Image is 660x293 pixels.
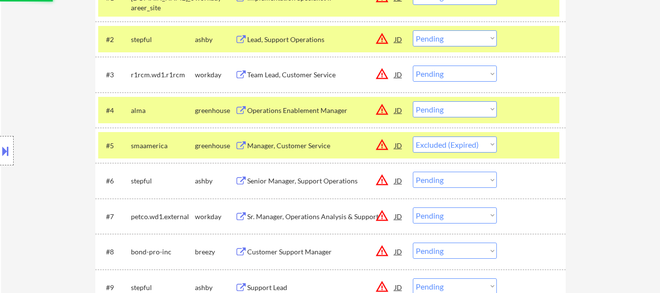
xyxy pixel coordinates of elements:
[375,138,389,152] button: warning_amber
[247,283,395,293] div: Support Lead
[394,101,404,119] div: JD
[131,247,195,257] div: bond-pro-inc
[394,66,404,83] div: JD
[375,32,389,45] button: warning_amber
[394,172,404,189] div: JD
[375,103,389,116] button: warning_amber
[375,244,389,258] button: warning_amber
[247,106,395,115] div: Operations Enablement Manager
[375,67,389,81] button: warning_amber
[195,176,235,186] div: ashby
[247,35,395,45] div: Lead, Support Operations
[247,141,395,151] div: Manager, Customer Service
[247,212,395,222] div: Sr. Manager, Operations Analysis & Support
[195,247,235,257] div: breezy
[375,173,389,187] button: warning_amber
[375,209,389,223] button: warning_amber
[195,106,235,115] div: greenhouse
[131,35,195,45] div: stepful
[131,283,195,293] div: stepful
[394,30,404,48] div: JD
[106,247,123,257] div: #8
[195,35,235,45] div: ashby
[195,212,235,222] div: workday
[247,247,395,257] div: Customer Support Manager
[394,136,404,154] div: JD
[247,176,395,186] div: Senior Manager, Support Operations
[195,70,235,80] div: workday
[106,283,123,293] div: #9
[106,35,123,45] div: #2
[247,70,395,80] div: Team Lead, Customer Service
[394,207,404,225] div: JD
[394,243,404,260] div: JD
[195,141,235,151] div: greenhouse
[195,283,235,293] div: ashby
